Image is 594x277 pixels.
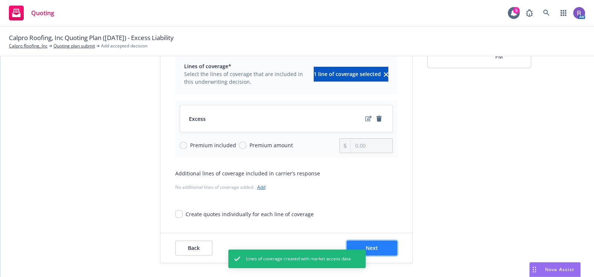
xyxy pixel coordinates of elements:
[573,7,585,19] img: photo
[188,244,200,251] span: Back
[257,184,265,190] a: Add
[384,72,388,77] svg: clear selection
[314,67,388,82] button: 1 line of coverage selectedclear selection
[351,139,392,153] input: 0.00
[184,62,309,70] span: Lines of coverage*
[189,115,206,123] span: Excess
[375,114,384,123] a: remove
[347,241,397,255] button: Next
[513,7,520,14] div: 5
[529,262,581,277] button: Nova Assist
[31,10,54,16] span: Quoting
[539,6,554,20] a: Search
[190,141,236,149] span: Premium included
[249,141,293,149] span: Premium amount
[53,43,95,49] a: Quoting plan submit
[239,142,247,149] input: Premium amount
[364,114,373,123] a: edit
[175,241,212,255] button: Back
[530,263,539,277] div: Drag to move
[545,266,574,273] span: Nova Assist
[9,43,48,49] a: Calpro Roofing, Inc
[6,3,57,23] a: Quoting
[522,6,537,20] a: Report a Bug
[184,70,309,86] span: Select the lines of coverage that are included in this underwriting decision.
[246,255,351,262] span: Lines of coverage created with market access data
[366,244,378,251] span: Next
[101,43,147,49] span: Add accepted decision
[180,142,187,149] input: Premium included
[175,183,397,191] div: No additional lines of coverage added.
[9,33,174,43] span: Calpro Roofing, Inc Quoting Plan ([DATE]) - Excess Liability
[175,169,397,177] div: Additional lines of coverage included in carrier’s response
[186,210,314,218] div: Create quotes individually for each line of coverage
[556,6,571,20] a: Switch app
[314,70,381,78] span: 1 line of coverage selected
